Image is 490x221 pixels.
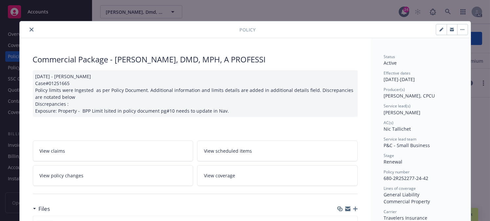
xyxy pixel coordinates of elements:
span: Travelers Insurance [384,215,428,221]
a: View coverage [197,165,358,186]
span: Carrier [384,209,397,214]
span: 680-2R252277-24-42 [384,175,429,181]
span: Nic Tallichet [384,126,411,132]
button: close [28,26,35,33]
span: View claims [40,147,65,154]
span: View scheduled items [204,147,252,154]
span: Service lead(s) [384,103,411,109]
span: Policy number [384,169,410,175]
span: Renewal [384,159,403,165]
span: [PERSON_NAME], CPCU [384,93,435,99]
div: Commercial Package - [PERSON_NAME], DMD, MPH, A PROFESSI [33,54,358,65]
span: Stage [384,153,394,158]
span: View policy changes [40,172,84,179]
span: Lines of coverage [384,186,416,191]
div: Commercial Property [384,198,457,205]
div: [DATE] - [DATE] [384,70,457,83]
span: Policy [240,26,256,33]
a: View policy changes [33,165,193,186]
a: View claims [33,141,193,161]
span: View coverage [204,172,235,179]
a: View scheduled items [197,141,358,161]
span: P&C - Small Business [384,142,430,148]
div: [DATE] - [PERSON_NAME] Case#01251665 Policy limits were Ingested as per Policy Document. Addition... [33,70,358,117]
span: [PERSON_NAME] [384,109,421,116]
h3: Files [39,205,50,213]
span: Service lead team [384,136,417,142]
span: AC(s) [384,120,394,125]
div: Files [33,205,50,213]
span: Producer(s) [384,87,405,92]
div: General Liability [384,191,457,198]
span: Status [384,54,395,59]
span: Effective dates [384,70,411,76]
span: Active [384,60,397,66]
